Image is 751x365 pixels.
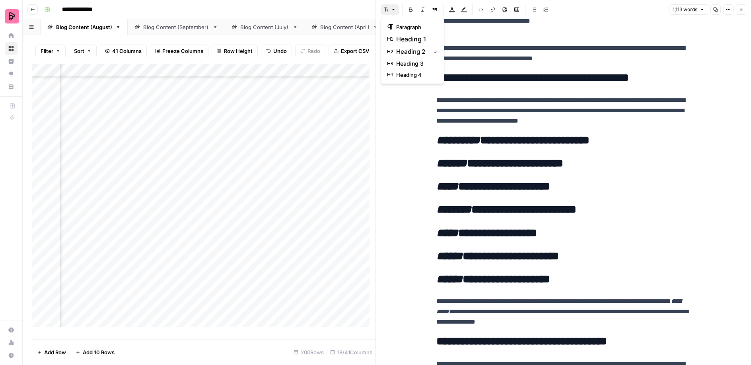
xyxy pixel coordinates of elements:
[5,336,18,349] a: Usage
[112,47,142,55] span: 41 Columns
[143,23,209,31] div: Blog Content (September)
[71,346,119,359] button: Add 10 Rows
[128,19,225,35] a: Blog Content (September)
[5,68,18,80] a: Opportunities
[5,6,18,26] button: Workspace: Preply
[5,80,18,93] a: Your Data
[273,47,287,55] span: Undo
[396,23,434,31] span: paragraph
[5,42,18,55] a: Browse
[5,349,18,362] button: Help + Support
[74,47,84,55] span: Sort
[396,34,434,44] span: heading 1
[150,45,208,57] button: Freeze Columns
[35,45,66,57] button: Filter
[396,47,427,57] span: heading 2
[56,23,112,31] div: Blog Content (August)
[5,29,18,42] a: Home
[290,346,327,359] div: 200 Rows
[69,45,97,57] button: Sort
[5,55,18,68] a: Insights
[327,346,375,359] div: 18/41 Columns
[320,23,370,31] div: Blog Content (April)
[41,19,128,35] a: Blog Content (August)
[32,346,71,359] button: Add Row
[240,23,289,31] div: Blog Content (July)
[669,4,708,15] button: 1,113 words
[224,47,253,55] span: Row Height
[5,9,19,23] img: Preply Logo
[212,45,258,57] button: Row Height
[83,348,115,356] span: Add 10 Rows
[307,47,320,55] span: Redo
[396,60,434,68] span: heading 3
[41,47,53,55] span: Filter
[341,47,369,55] span: Export CSV
[396,71,434,79] span: heading 4
[44,348,66,356] span: Add Row
[673,6,697,13] span: 1,113 words
[305,19,385,35] a: Blog Content (April)
[5,324,18,336] a: Settings
[225,19,305,35] a: Blog Content (July)
[261,45,292,57] button: Undo
[100,45,147,57] button: 41 Columns
[162,47,203,55] span: Freeze Columns
[329,45,374,57] button: Export CSV
[295,45,325,57] button: Redo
